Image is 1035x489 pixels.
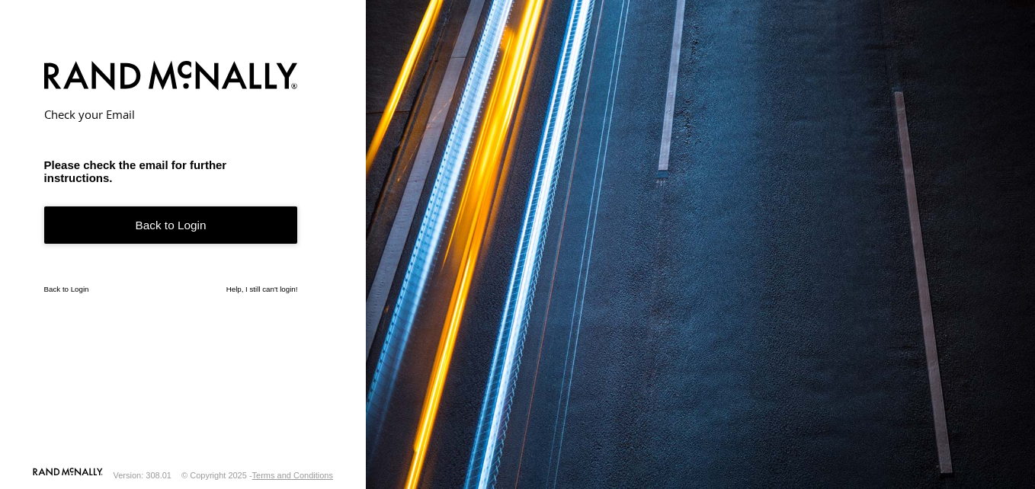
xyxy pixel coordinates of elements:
h3: Please check the email for further instructions. [44,158,298,184]
div: © Copyright 2025 - [181,471,333,480]
a: Terms and Conditions [252,471,333,480]
a: Back to Login [44,285,89,293]
a: Back to Login [44,206,298,244]
a: Visit our Website [33,468,103,483]
a: Help, I still can't login! [226,285,298,293]
div: Version: 308.01 [114,471,171,480]
h2: Check your Email [44,107,298,122]
img: Rand McNally [44,58,298,97]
